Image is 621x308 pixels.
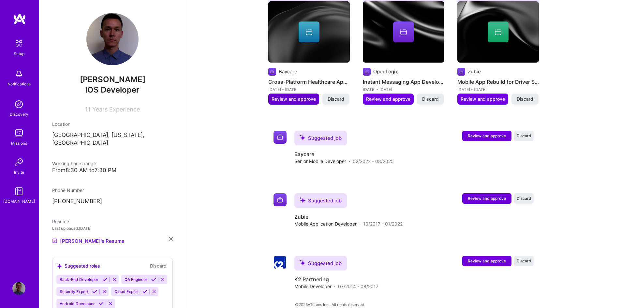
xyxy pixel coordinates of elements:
a: [PERSON_NAME]'s Resume [52,237,125,245]
span: 11 [85,106,90,113]
span: QA Engineer [125,277,147,282]
button: Discard [514,193,534,204]
div: Discovery [10,111,28,118]
div: OpenLogix [373,68,398,75]
span: Review and approve [366,96,410,102]
i: icon SuggestedTeams [56,263,62,269]
div: Zubie [468,68,481,75]
i: Accept [102,277,107,282]
img: User Avatar [12,282,25,295]
span: iOS Developer [85,85,140,95]
img: Company logo [457,68,465,76]
h4: Mobile App Rebuild for Driver Services [457,78,539,86]
span: 10/2017 - 01/2022 [363,220,403,227]
img: logo [13,13,26,25]
h4: Instant Messaging App Development [363,78,444,86]
i: icon Close [169,237,173,241]
span: Review and approve [272,96,316,102]
div: Missions [11,140,27,147]
span: · [359,220,361,227]
i: Accept [99,301,104,306]
div: [DATE] - [DATE] [268,86,350,93]
span: Review and approve [468,133,506,139]
span: 07/2014 - 08/2017 [338,283,378,290]
img: Company logo [274,193,287,206]
span: Phone Number [52,187,84,193]
span: Discard [517,96,533,102]
img: Invite [12,156,25,169]
img: Company logo [274,256,287,269]
i: Reject [112,277,117,282]
img: teamwork [12,127,25,140]
i: Accept [142,289,147,294]
h4: Zubie [294,213,403,220]
i: Reject [102,289,107,294]
button: Review and approve [363,94,414,105]
span: Years Experience [92,106,140,113]
img: bell [12,67,25,81]
img: Company logo [363,68,371,76]
i: Reject [108,301,113,306]
div: Suggested job [294,256,347,271]
a: User Avatar [11,282,27,295]
button: Discard [511,94,539,105]
i: Accept [151,277,156,282]
i: icon SuggestedTeams [300,135,305,140]
button: Review and approve [462,193,511,204]
span: Cloud Expert [114,289,139,294]
img: cover [363,1,444,63]
i: Reject [152,289,156,294]
span: Review and approve [468,196,506,201]
span: Discard [517,196,531,201]
img: Company logo [274,131,287,144]
span: · [334,283,335,290]
span: Security Expert [60,289,88,294]
div: From 8:30 AM to 7:30 PM [52,167,173,174]
span: Back-End Developer [60,277,98,282]
span: Discard [517,258,531,264]
span: Discard [422,96,439,102]
span: Resume [52,219,69,224]
i: Reject [160,277,165,282]
div: Last uploaded: [DATE] [52,225,173,232]
img: guide book [12,185,25,198]
div: Suggested job [294,193,347,208]
i: icon SuggestedTeams [300,197,305,203]
div: Notifications [7,81,31,87]
div: Suggested roles [56,262,100,269]
img: setup [12,37,26,50]
img: Company logo [268,68,276,76]
span: Android Developer [60,301,95,306]
div: Location [52,121,173,127]
p: [GEOGRAPHIC_DATA], [US_STATE], [GEOGRAPHIC_DATA] [52,131,173,147]
h4: Baycare [294,151,394,158]
span: Review and approve [461,96,505,102]
img: Resume [52,238,57,243]
span: Discard [328,96,344,102]
button: Discard [514,131,534,141]
div: [DOMAIN_NAME] [3,198,35,205]
div: [DATE] - [DATE] [457,86,539,93]
button: Discard [514,256,534,266]
div: Invite [14,169,24,176]
i: Accept [92,289,97,294]
button: Review and approve [268,94,319,105]
div: Baycare [279,68,297,75]
div: Suggested job [294,131,347,145]
i: icon SuggestedTeams [300,260,305,266]
span: · [349,158,350,165]
span: 02/2022 - 08/2025 [353,158,394,165]
div: [DATE] - [DATE] [363,86,444,93]
span: Working hours range [52,161,96,166]
img: cover [268,1,350,63]
button: Discard [148,262,169,270]
button: Review and approve [457,94,508,105]
span: Senior Mobile Developer [294,158,346,165]
span: [PERSON_NAME] [52,75,173,84]
img: cover [457,1,539,63]
span: Discard [517,133,531,139]
button: Review and approve [462,131,511,141]
img: User Avatar [86,13,139,65]
button: Discard [322,94,349,105]
h4: Cross-Platform Healthcare App Development [268,78,350,86]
